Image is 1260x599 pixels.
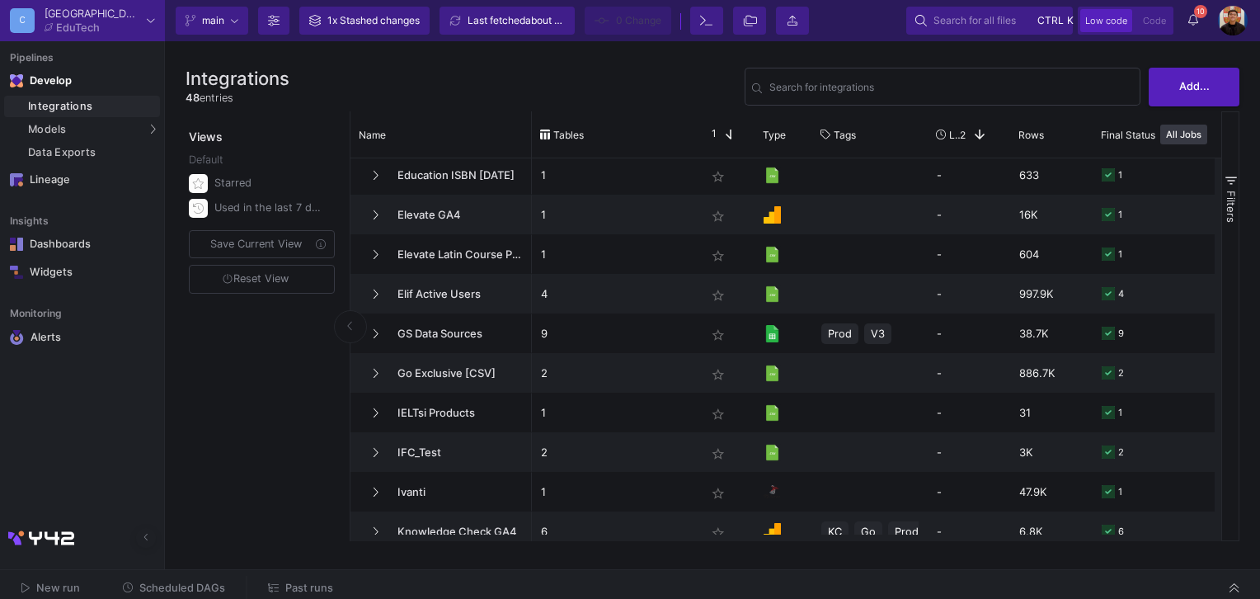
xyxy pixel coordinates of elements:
[541,354,688,393] p: 2
[10,238,23,251] img: Navigation icon
[388,512,523,551] span: Knowledge Check GA4
[1118,354,1124,393] div: 2
[28,123,67,136] span: Models
[4,142,160,163] a: Data Exports
[440,7,575,35] button: Last fetchedabout 2 hours ago
[388,235,523,274] span: Elevate Latin Course Product Codes
[895,512,919,551] span: Prod
[928,274,1010,314] div: -
[388,473,523,512] span: Ivanti
[1067,11,1074,31] span: k
[861,512,876,551] span: Go
[708,404,728,424] mat-icon: star_border
[327,8,420,33] div: 1x Stashed changes
[1037,11,1064,31] span: ctrl
[764,206,781,224] img: Google Analytics 4
[1010,472,1093,512] div: 47.9K
[764,285,781,303] img: [Legacy] CSV
[285,582,333,594] span: Past runs
[933,8,1016,33] span: Search for all files
[764,404,781,422] img: [Legacy] CSV
[1118,473,1122,512] div: 1
[708,167,728,186] mat-icon: star_border
[214,196,325,220] div: Used in the last 7 days
[949,129,960,141] span: Last Used
[1010,512,1093,551] div: 6.8K
[708,523,728,543] mat-icon: star_border
[928,432,1010,472] div: -
[4,68,160,94] mat-expansion-panel-header: Navigation iconDevelop
[186,196,338,220] button: Used in the last 7 days
[1085,15,1127,26] span: Low code
[1118,394,1122,432] div: 1
[1080,9,1132,32] button: Low code
[468,8,567,33] div: Last fetched
[214,171,325,196] div: Starred
[1010,353,1093,393] div: 886.7K
[834,129,856,141] span: Tags
[139,582,225,594] span: Scheduled DAGs
[764,246,781,263] img: [Legacy] CSV
[1118,196,1122,234] div: 1
[525,14,608,26] span: about 2 hours ago
[202,8,224,33] span: main
[960,129,966,141] span: 2
[4,96,160,117] a: Integrations
[708,246,728,266] mat-icon: star_border
[1118,156,1122,195] div: 1
[764,365,781,382] img: [Legacy] CSV
[1118,314,1124,353] div: 9
[30,238,137,251] div: Dashboards
[30,74,54,87] div: Develop
[186,92,200,104] span: 48
[10,74,23,87] img: Navigation icon
[1149,68,1239,106] button: Add...
[764,167,781,184] img: [Legacy] CSV
[1118,512,1124,551] div: 6
[928,512,1010,551] div: -
[763,129,786,141] span: Type
[705,127,717,142] span: 1
[541,512,688,551] p: 6
[764,485,781,499] img: Microsoft SQL Server - MSSQL
[45,8,140,19] div: [GEOGRAPHIC_DATA]
[708,285,728,305] mat-icon: star_border
[186,90,289,106] div: entries
[10,266,23,279] img: Navigation icon
[1138,9,1171,32] button: Code
[708,325,728,345] mat-icon: star_border
[1179,80,1210,92] span: Add...
[4,259,160,285] a: Navigation iconWidgets
[10,330,24,345] img: Navigation icon
[1118,275,1124,314] div: 4
[1118,433,1124,472] div: 2
[828,512,842,551] span: KC
[1018,129,1044,141] span: Rows
[31,330,138,345] div: Alerts
[1218,6,1248,35] img: bg52tvgs8dxfpOhHYAd0g09LCcAxm85PnUXHwHyc.png
[1010,314,1093,353] div: 38.7K
[928,314,1010,353] div: -
[1010,234,1093,274] div: 604
[828,314,852,353] span: Prod
[553,129,584,141] span: Tables
[388,433,523,472] span: IFC_Test
[56,22,100,33] div: EduTech
[388,196,523,234] span: Elevate GA4
[186,171,338,196] button: Starred
[299,7,430,35] button: 1x Stashed changes
[541,394,688,432] p: 1
[928,234,1010,274] div: -
[388,394,523,432] span: IELTsi Products
[1178,7,1208,35] button: 10
[388,314,523,353] span: GS Data Sources
[189,265,335,294] button: Reset View
[30,266,137,279] div: Widgets
[10,173,23,186] img: Navigation icon
[1118,235,1122,274] div: 1
[708,206,728,226] mat-icon: star_border
[541,433,688,472] p: 2
[764,325,781,342] img: [Legacy] Google Sheets
[36,582,80,594] span: New run
[541,156,688,195] p: 1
